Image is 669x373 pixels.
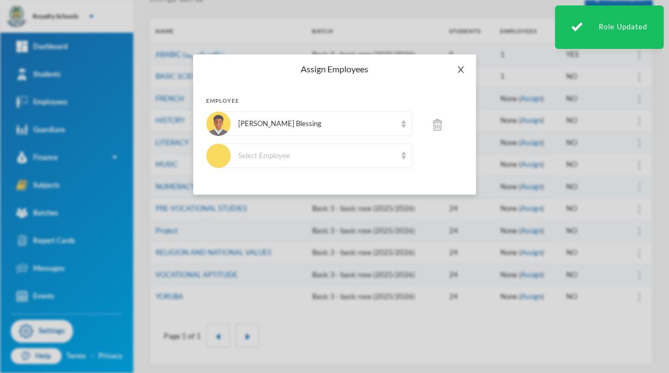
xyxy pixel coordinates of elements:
[456,65,465,74] i: icon: close
[206,144,231,168] img: EMPLOYEE
[238,119,396,129] div: [PERSON_NAME] Blessing
[433,119,442,130] img: bin
[206,97,463,105] div: Employee
[206,111,231,136] img: EMPLOYEE
[238,151,396,161] div: Select Employee
[206,63,463,75] div: Assign Employees
[555,5,664,49] div: Role Updated
[445,54,476,85] button: Close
